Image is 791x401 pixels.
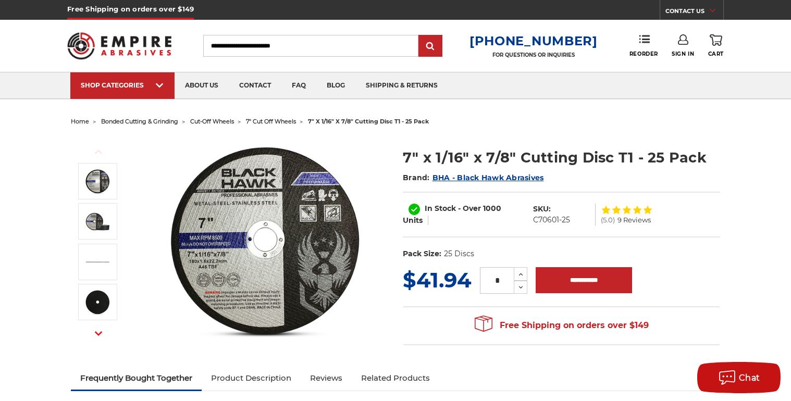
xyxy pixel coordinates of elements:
[420,36,441,57] input: Submit
[81,81,164,89] div: SHOP CATEGORIES
[86,322,111,344] button: Next
[444,248,474,259] dd: 25 Discs
[84,168,110,194] img: 7 x 1/16 x 7/8 abrasive cut off wheel
[403,248,441,259] dt: Pack Size:
[533,204,551,215] dt: SKU:
[432,173,544,182] a: BHA - Black Hawk Abrasives
[301,367,352,390] a: Reviews
[475,315,649,336] span: Free Shipping on orders over $149
[697,362,781,393] button: Chat
[246,118,296,125] a: 7" cut off wheels
[403,216,423,225] span: Units
[469,33,598,48] a: [PHONE_NUMBER]
[308,118,429,125] span: 7" x 1/16" x 7/8" cutting disc t1 - 25 pack
[101,118,178,125] a: bonded cutting & grinding
[84,208,110,234] img: 7 inch cut off wheels
[190,118,234,125] a: cut-off wheels
[71,367,202,390] a: Frequently Bought Together
[665,5,723,20] a: CONTACT US
[672,51,694,57] span: Sign In
[708,51,724,57] span: Cart
[175,72,229,99] a: about us
[86,141,111,163] button: Previous
[352,367,439,390] a: Related Products
[601,217,615,223] span: (5.0)
[629,34,658,57] a: Reorder
[202,367,301,390] a: Product Description
[708,34,724,57] a: Cart
[160,136,369,345] img: 7 x 1/16 x 7/8 abrasive cut off wheel
[458,204,481,213] span: - Over
[403,267,472,293] span: $41.94
[71,118,89,125] a: home
[533,215,570,225] dd: C70601-25
[483,204,501,213] span: 1000
[281,72,316,99] a: faq
[403,147,720,168] h1: 7" x 1/16" x 7/8" Cutting Disc T1 - 25 Pack
[67,26,171,66] img: Empire Abrasives
[403,173,430,182] span: Brand:
[316,72,355,99] a: blog
[84,289,110,315] img: BHA 7 inch cutting disc back
[469,52,598,58] p: FOR QUESTIONS OR INQUIRIES
[739,373,760,383] span: Chat
[425,204,456,213] span: In Stock
[355,72,448,99] a: shipping & returns
[617,217,651,223] span: 9 Reviews
[629,51,658,57] span: Reorder
[229,72,281,99] a: contact
[84,249,110,275] img: 1/16" thick x 7 inch diameter cut off wheel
